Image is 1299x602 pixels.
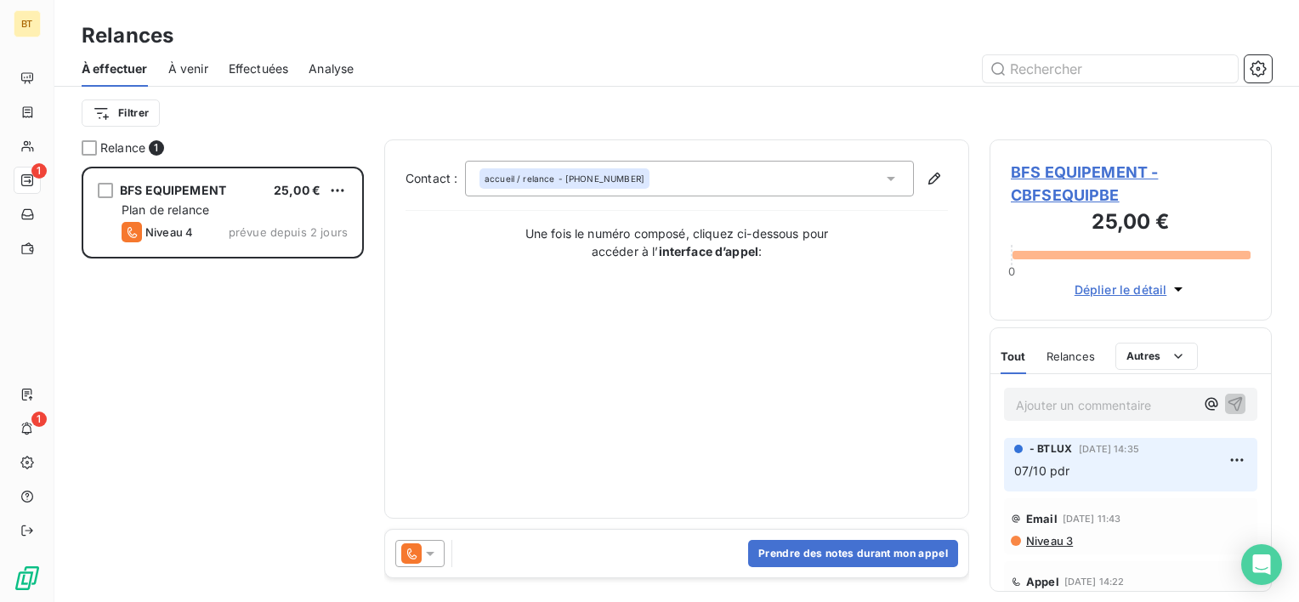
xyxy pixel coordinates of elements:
span: Appel [1026,575,1059,588]
button: Autres [1115,343,1198,370]
input: Rechercher [983,55,1238,82]
span: 1 [149,140,164,156]
div: BT [14,10,41,37]
span: 0 [1008,264,1015,278]
span: 1 [31,412,47,427]
span: Niveau 4 [145,225,193,239]
span: accueil / relance [485,173,555,185]
p: Une fois le numéro composé, cliquez ci-dessous pour accéder à l’ : [507,224,847,260]
button: Filtrer [82,99,160,127]
h3: Relances [82,20,173,51]
button: Déplier le détail [1069,280,1193,299]
strong: interface d’appel [659,244,759,258]
label: Contact : [406,170,465,187]
span: 25,00 € [274,183,320,197]
span: [DATE] 11:43 [1063,514,1121,524]
span: [DATE] 14:22 [1064,576,1125,587]
span: Relances [1047,349,1095,363]
button: Prendre des notes durant mon appel [748,540,958,567]
span: BFS EQUIPEMENT - CBFSEQUIPBE [1011,161,1251,207]
span: Plan de relance [122,202,209,217]
span: [DATE] 14:35 [1079,444,1139,454]
div: Open Intercom Messenger [1241,544,1282,585]
span: À effectuer [82,60,148,77]
span: Tout [1001,349,1026,363]
span: À venir [168,60,208,77]
span: Effectuées [229,60,289,77]
span: Déplier le détail [1075,281,1167,298]
h3: 25,00 € [1011,207,1251,241]
div: grid [82,167,364,602]
div: - [PHONE_NUMBER] [485,173,644,185]
span: Relance [100,139,145,156]
span: 1 [31,163,47,179]
span: 07/10 pdr [1014,463,1069,478]
img: Logo LeanPay [14,565,41,592]
span: Analyse [309,60,354,77]
span: Email [1026,512,1058,525]
span: prévue depuis 2 jours [229,225,348,239]
span: - BTLUX [1030,441,1072,457]
span: Niveau 3 [1024,534,1073,548]
span: BFS EQUIPEMENT [120,183,226,197]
